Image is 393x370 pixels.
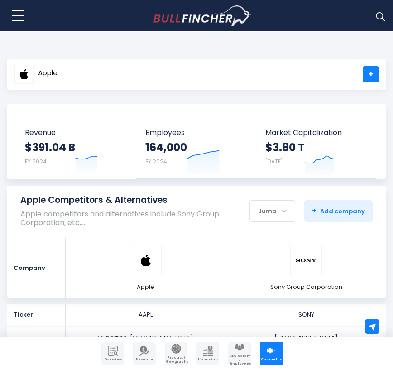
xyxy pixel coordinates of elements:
[101,342,124,365] a: Company Overview
[265,128,367,137] span: Market Capitalization
[134,358,155,361] span: Revenue
[153,5,251,26] a: Go to homepage
[265,158,283,165] small: [DATE]
[7,304,66,325] div: Ticker
[197,358,218,361] span: Financials
[68,334,223,354] div: Cupertino ,[GEOGRAPHIC_DATA]
[229,311,384,319] div: SONY
[133,342,156,365] a: Company Revenue
[265,140,305,154] strong: $3.80 T
[166,356,187,364] span: Product / Geography
[20,195,233,206] h1: Apple Competitors & Alternatives
[229,354,250,365] span: CEO Salary / Employees
[370,238,386,254] a: Remove
[153,5,251,26] img: Bullfincher logo
[228,342,251,365] a: Company Employees
[14,66,58,82] a: Apple
[312,207,365,215] span: Add company
[16,120,136,178] a: Revenue $391.04 B FY 2024
[312,206,316,216] strong: +
[145,140,187,154] strong: 164,000
[196,342,219,365] a: Company Financials
[20,210,233,227] p: Apple competitors and alternatives include Sony Group Corporation, etc.…
[304,200,373,222] button: +Add company
[250,202,295,221] div: Jump
[25,140,75,154] strong: $391.04 B
[136,120,256,178] a: Employees 164,000 FY 2024
[68,311,223,319] div: AAPL
[7,327,66,360] div: Headquarter
[270,245,342,291] a: SONY logo Sony Group Corporation
[145,128,247,137] span: Employees
[7,238,66,298] div: Company
[102,358,123,361] span: Overview
[38,69,58,77] span: Apple
[25,158,47,165] small: FY 2024
[165,342,187,365] a: Company Product/Geography
[295,250,317,271] img: SONY logo
[137,283,154,291] span: Apple
[145,158,167,165] small: FY 2024
[135,250,157,271] img: AAPL logo
[14,65,34,84] img: AAPL logo
[256,120,376,178] a: Market Capitalization $3.80 T [DATE]
[363,66,379,82] a: +
[25,128,127,137] span: Revenue
[261,358,282,361] span: Competitors
[229,334,384,354] div: [GEOGRAPHIC_DATA]
[270,283,342,291] span: Sony Group Corporation
[260,342,283,365] a: Company Competitors
[130,245,162,291] a: AAPL logo Apple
